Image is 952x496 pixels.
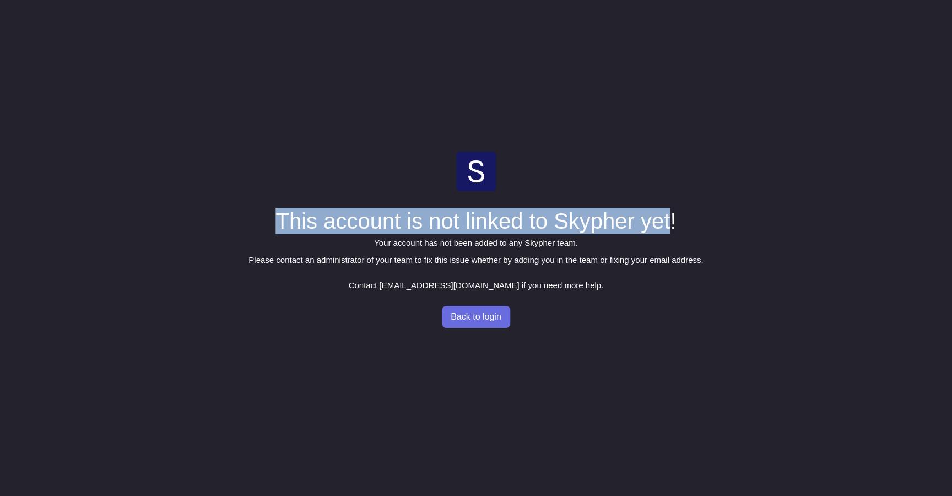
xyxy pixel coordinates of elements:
h1: This account is not linked to Skypher yet! [248,208,703,234]
p: Contact [EMAIL_ADDRESS][DOMAIN_NAME] if you need more help. [248,281,703,289]
p: Please contact an administrator of your team to fix this issue whether by adding you in the team ... [248,256,703,264]
button: Back to login [442,306,510,328]
img: skypher [456,152,496,191]
p: Your account has not been added to any Skypher team. [248,239,703,247]
span: Back to login [451,312,501,321]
